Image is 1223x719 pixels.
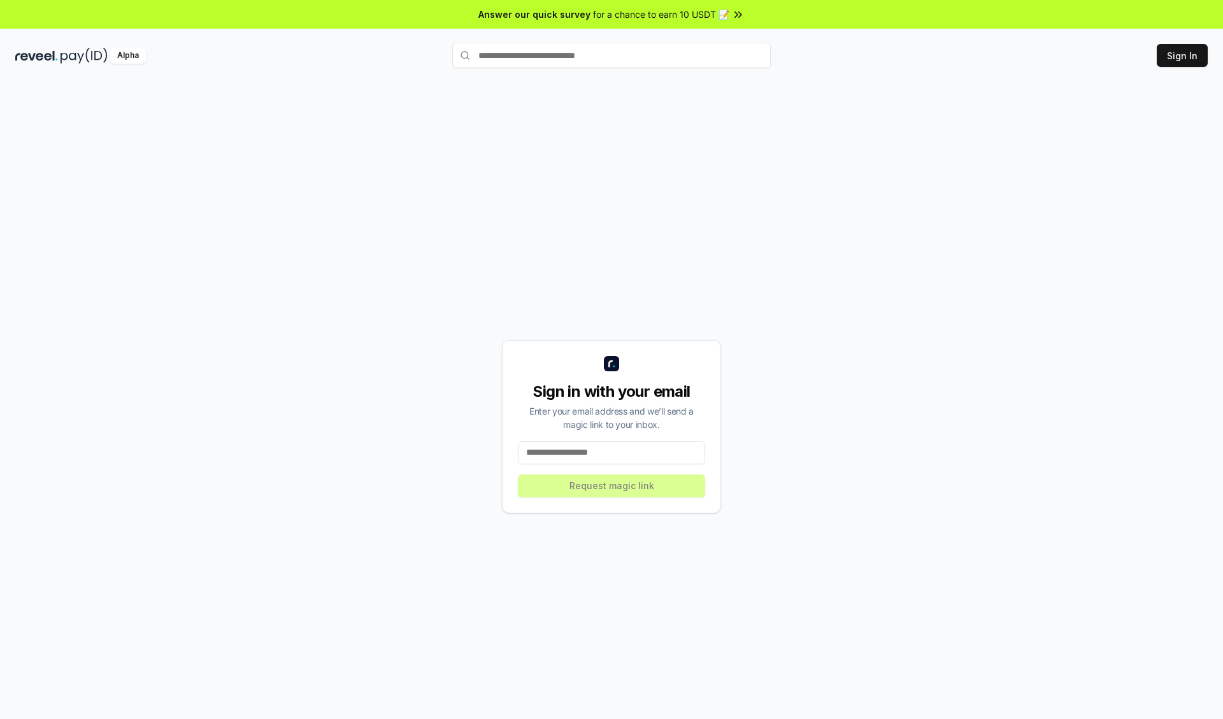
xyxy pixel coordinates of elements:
span: Answer our quick survey [478,8,590,21]
img: reveel_dark [15,48,58,64]
span: for a chance to earn 10 USDT 📝 [593,8,729,21]
div: Enter your email address and we’ll send a magic link to your inbox. [518,404,705,431]
img: pay_id [61,48,108,64]
div: Alpha [110,48,146,64]
button: Sign In [1157,44,1208,67]
img: logo_small [604,356,619,371]
div: Sign in with your email [518,381,705,402]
